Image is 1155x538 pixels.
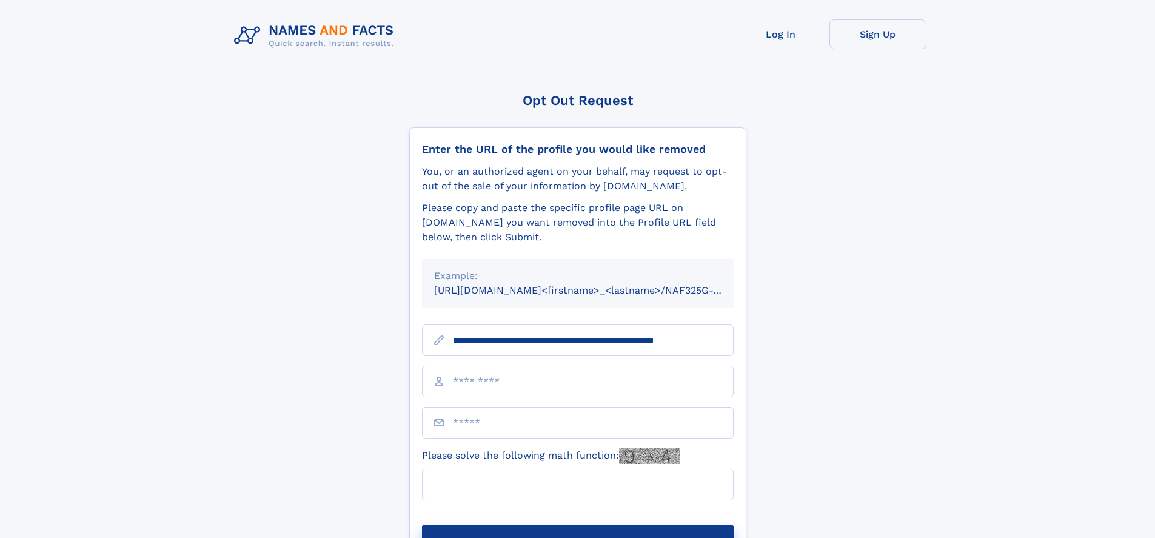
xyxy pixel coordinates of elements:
label: Please solve the following math function: [422,448,680,464]
div: Example: [434,269,721,283]
img: Logo Names and Facts [229,19,404,52]
div: You, or an authorized agent on your behalf, may request to opt-out of the sale of your informatio... [422,164,734,193]
small: [URL][DOMAIN_NAME]<firstname>_<lastname>/NAF325G-xxxxxxxx [434,284,757,296]
a: Sign Up [829,19,926,49]
div: Opt Out Request [409,93,746,108]
a: Log In [732,19,829,49]
div: Enter the URL of the profile you would like removed [422,143,734,156]
div: Please copy and paste the specific profile page URL on [DOMAIN_NAME] you want removed into the Pr... [422,201,734,244]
